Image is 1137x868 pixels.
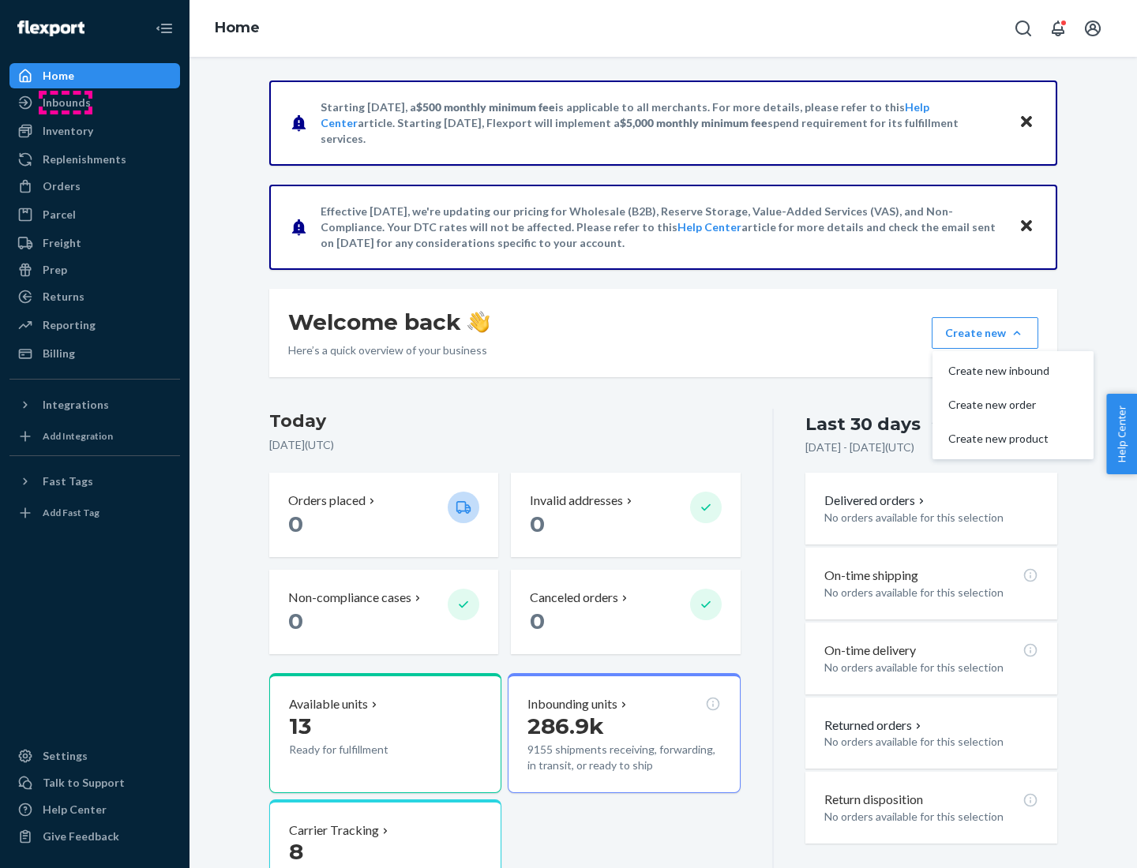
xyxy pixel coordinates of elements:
[289,838,303,865] span: 8
[824,716,925,735] button: Returned orders
[288,589,411,607] p: Non-compliance cases
[43,775,125,791] div: Talk to Support
[936,422,1090,456] button: Create new product
[824,642,916,660] p: On-time delivery
[9,284,180,309] a: Returns
[289,821,379,840] p: Carrier Tracking
[288,492,366,510] p: Orders placed
[805,440,914,455] p: [DATE] - [DATE] ( UTC )
[824,510,1038,526] p: No orders available for this selection
[9,424,180,449] a: Add Integration
[1008,13,1039,44] button: Open Search Box
[43,473,93,489] div: Fast Tags
[43,178,81,194] div: Orders
[289,695,368,713] p: Available units
[321,99,1004,147] p: Starting [DATE], a is applicable to all merchants. For more details, please refer to this article...
[269,673,501,793] button: Available units13Ready for fulfillment
[620,116,767,129] span: $5,000 monthly minimum fee
[948,399,1049,410] span: Create new order
[527,713,604,739] span: 286.9k
[43,346,75,361] div: Billing
[43,802,107,817] div: Help Center
[43,123,93,139] div: Inventory
[511,473,740,557] button: Invalid addresses 0
[269,437,741,453] p: [DATE] ( UTC )
[9,392,180,417] button: Integrations
[288,511,303,537] span: 0
[215,19,260,36] a: Home
[9,500,180,526] a: Add Fast Tag
[9,63,180,88] a: Home
[269,570,498,654] button: Non-compliance cases 0
[530,589,618,607] p: Canceled orders
[9,797,180,822] a: Help Center
[43,317,96,333] div: Reporting
[9,202,180,227] a: Parcel
[17,21,84,36] img: Flexport logo
[9,824,180,849] button: Give Feedback
[1042,13,1074,44] button: Open notifications
[43,748,88,764] div: Settings
[416,100,555,114] span: $500 monthly minimum fee
[824,809,1038,825] p: No orders available for this selection
[805,412,921,436] div: Last 30 days
[9,90,180,115] a: Inbounds
[467,311,490,333] img: hand-wave emoji
[43,207,76,223] div: Parcel
[530,608,545,634] span: 0
[9,147,180,172] a: Replenishments
[9,257,180,282] a: Prep
[9,770,180,795] a: Talk to Support
[527,695,617,713] p: Inbounding units
[43,95,91,110] div: Inbounds
[9,341,180,366] a: Billing
[948,365,1049,376] span: Create new inbound
[289,713,311,739] span: 13
[202,6,272,51] ol: breadcrumbs
[508,673,740,793] button: Inbounding units286.9k9155 shipments receiving, forwarding, in transit, or ready to ship
[43,397,109,413] div: Integrations
[43,829,119,844] div: Give Feedback
[289,742,435,758] p: Ready for fulfillment
[43,429,113,443] div: Add Integration
[936,354,1090,388] button: Create new inbound
[1016,215,1037,238] button: Close
[288,308,490,336] h1: Welcome back
[824,734,1038,750] p: No orders available for this selection
[1077,13,1109,44] button: Open account menu
[288,342,490,358] p: Here’s a quick overview of your business
[936,388,1090,422] button: Create new order
[9,743,180,769] a: Settings
[43,289,84,305] div: Returns
[9,230,180,256] a: Freight
[9,174,180,199] a: Orders
[530,492,623,510] p: Invalid addresses
[511,570,740,654] button: Canceled orders 0
[321,204,1004,251] p: Effective [DATE], we're updating our pricing for Wholesale (B2B), Reserve Storage, Value-Added Se...
[9,469,180,494] button: Fast Tags
[43,68,74,84] div: Home
[9,312,180,338] a: Reporting
[527,742,720,773] p: 9155 shipments receiving, forwarding, in transit, or ready to ship
[9,118,180,144] a: Inventory
[824,585,1038,600] p: No orders available for this selection
[43,152,126,167] div: Replenishments
[43,235,81,251] div: Freight
[948,433,1049,444] span: Create new product
[269,409,741,434] h3: Today
[1016,111,1037,134] button: Close
[1106,394,1137,474] button: Help Center
[932,317,1038,349] button: Create newCreate new inboundCreate new orderCreate new product
[824,567,918,585] p: On-time shipping
[269,473,498,557] button: Orders placed 0
[824,660,1038,675] p: No orders available for this selection
[288,608,303,634] span: 0
[677,220,741,234] a: Help Center
[824,791,923,809] p: Return disposition
[824,492,928,510] button: Delivered orders
[148,13,180,44] button: Close Navigation
[530,511,545,537] span: 0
